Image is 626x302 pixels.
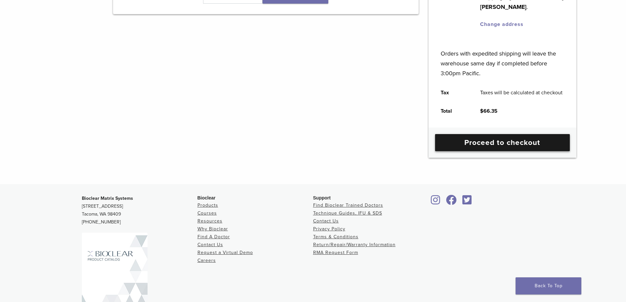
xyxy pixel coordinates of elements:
[444,199,459,205] a: Bioclear
[433,102,473,120] th: Total
[197,210,217,216] a: Courses
[441,39,564,78] p: Orders with expedited shipping will leave the warehouse same day if completed before 3:00pm Pacific.
[313,218,339,224] a: Contact Us
[313,210,382,216] a: Technique Guides, IFU & SDS
[197,195,216,200] span: Bioclear
[197,258,216,263] a: Careers
[516,277,581,294] a: Back To Top
[197,226,228,232] a: Why Bioclear
[460,199,474,205] a: Bioclear
[435,134,570,151] a: Proceed to checkout
[82,195,197,226] p: [STREET_ADDRESS] Tacoma, WA 98409 [PHONE_NUMBER]
[480,108,483,114] span: $
[433,83,473,102] th: Tax
[480,108,498,114] bdi: 66.35
[197,250,253,255] a: Request a Virtual Demo
[313,234,359,240] a: Terms & Conditions
[313,242,396,247] a: Return/Repair/Warranty Information
[197,234,230,240] a: Find A Doctor
[480,21,523,28] a: Change address
[197,242,223,247] a: Contact Us
[313,250,358,255] a: RMA Request Form
[313,195,331,200] span: Support
[82,196,133,201] strong: Bioclear Matrix Systems
[197,202,218,208] a: Products
[473,83,570,102] td: Taxes will be calculated at checkout
[313,226,345,232] a: Privacy Policy
[429,199,443,205] a: Bioclear
[197,218,222,224] a: Resources
[313,202,383,208] a: Find Bioclear Trained Doctors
